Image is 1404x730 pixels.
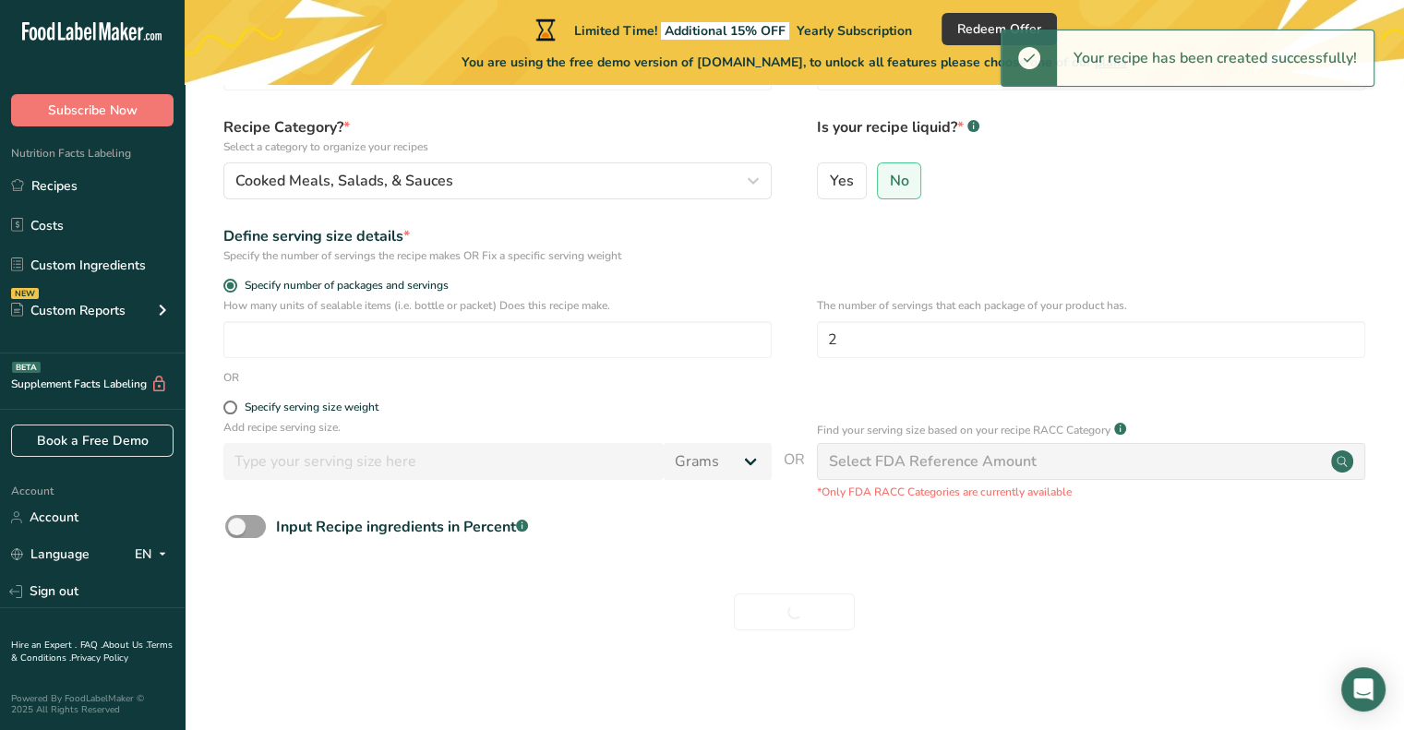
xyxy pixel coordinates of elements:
button: Cooked Meals, Salads, & Sauces [223,162,772,199]
div: Select FDA Reference Amount [829,450,1037,473]
p: Find your serving size based on your recipe RACC Category [817,422,1110,438]
p: How many units of sealable items (i.e. bottle or packet) Does this recipe make. [223,297,772,314]
span: Additional 15% OFF [661,22,789,40]
p: *Only FDA RACC Categories are currently available [817,484,1365,500]
span: Yearly Subscription [797,22,912,40]
p: Add recipe serving size. [223,419,772,436]
span: Redeem Offer [957,19,1041,39]
div: Custom Reports [11,301,126,320]
div: OR [223,369,239,386]
div: EN [135,544,174,566]
button: Redeem Offer [942,13,1057,45]
p: The number of servings that each package of your product has. [817,297,1365,314]
p: Select a category to organize your recipes [223,138,772,155]
input: Type your serving size here [223,443,664,480]
div: Define serving size details [223,225,772,247]
label: Recipe Category? [223,116,772,155]
label: Is your recipe liquid? [817,116,1365,155]
div: BETA [12,362,41,373]
a: About Us . [102,639,147,652]
span: OR [784,449,805,500]
button: Subscribe Now [11,94,174,126]
div: Limited Time! [532,18,912,41]
span: Cooked Meals, Salads, & Sauces [235,170,453,192]
div: Your recipe has been created successfully! [1057,30,1374,86]
span: Yes [830,172,854,190]
div: Input Recipe ingredients in Percent [276,516,528,538]
span: Subscribe Now [48,101,138,120]
span: No [890,172,909,190]
div: Specify serving size weight [245,401,378,414]
a: Book a Free Demo [11,425,174,457]
div: Powered By FoodLabelMaker © 2025 All Rights Reserved [11,693,174,715]
a: Terms & Conditions . [11,639,173,664]
span: You are using the free demo version of [DOMAIN_NAME], to unlock all features please choose one of... [462,53,1127,72]
a: Language [11,538,90,570]
a: FAQ . [80,639,102,652]
div: Open Intercom Messenger [1341,667,1386,712]
a: Privacy Policy [71,652,128,664]
span: Specify number of packages and servings [237,279,449,293]
div: NEW [11,288,39,299]
a: Hire an Expert . [11,639,77,652]
div: Specify the number of servings the recipe makes OR Fix a specific serving weight [223,247,772,264]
